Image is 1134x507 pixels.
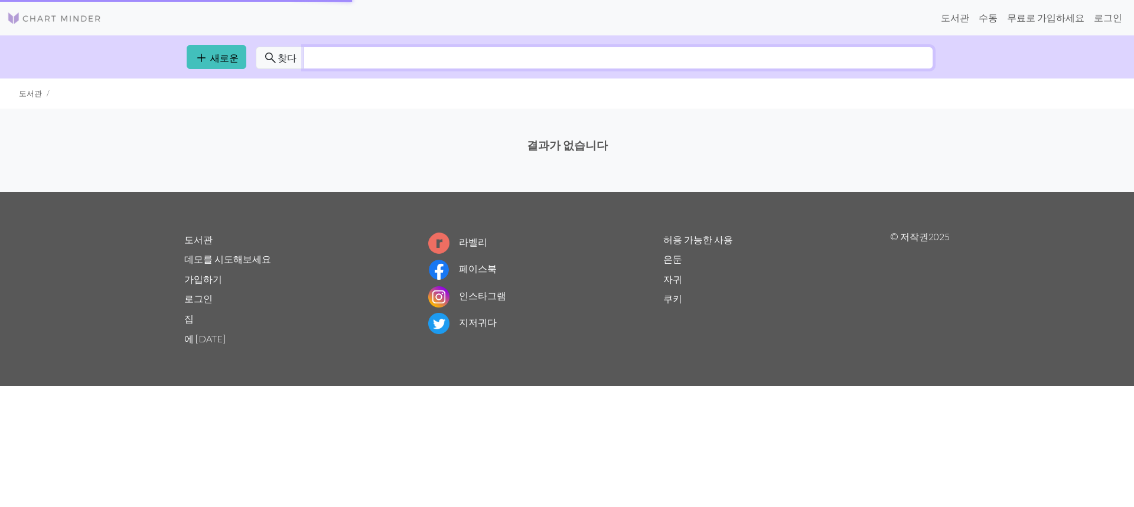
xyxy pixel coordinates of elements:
[428,286,449,308] img: 인스타그램 로고
[428,259,449,280] img: 페이스북 로고
[187,45,246,69] a: 새로운
[527,138,608,152] font: 결과가 없습니다
[663,273,682,284] a: 자귀
[941,12,969,23] font: 도서관
[210,52,239,63] font: 새로운
[663,253,682,264] a: 은둔
[263,50,278,66] span: search
[928,231,950,242] font: 2025
[428,236,487,247] a: 라벨리
[184,273,222,284] a: 가입하기
[184,313,194,324] a: 집
[184,293,213,304] a: 로그인
[1002,6,1089,30] a: 무료로 가입하세요
[459,316,497,328] font: 지저귀다
[1007,12,1084,23] font: 무료로 가입하세요
[278,52,296,63] font: 찾다
[890,231,928,242] font: © 저작권
[936,6,974,30] a: 도서관
[184,333,226,344] a: 에 [DATE]
[979,12,998,23] font: 수동
[19,89,42,98] font: 도서관
[459,290,506,301] font: 인스타그램
[663,293,682,304] a: 쿠키
[184,253,271,264] a: 데모를 시도해보세요
[428,263,497,274] a: 페이스북
[459,236,487,247] font: 라벨리
[194,50,208,66] span: add
[459,263,497,274] font: 페이스북
[428,313,449,334] img: 트위터 로고
[184,234,213,245] a: 도서관
[7,11,102,25] img: 심벌 마크
[663,234,733,245] a: 허용 가능한 사용
[428,290,506,301] a: 인스타그램
[1089,6,1127,30] a: 로그인
[974,6,1002,30] a: 수동
[428,233,449,254] img: 라벨리 로고
[428,316,497,328] a: 지저귀다
[1094,12,1122,23] font: 로그인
